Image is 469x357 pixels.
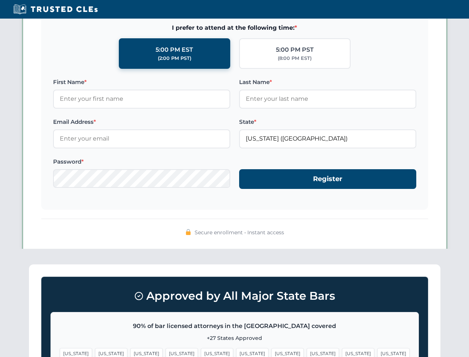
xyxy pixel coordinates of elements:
[239,78,416,87] label: Last Name
[53,118,230,126] label: Email Address
[53,129,230,148] input: Enter your email
[53,23,416,33] span: I prefer to attend at the following time:
[239,129,416,148] input: Florida (FL)
[158,55,191,62] div: (2:00 PM PST)
[60,334,410,342] p: +27 States Approved
[239,118,416,126] label: State
[53,78,230,87] label: First Name
[185,229,191,235] img: 🔒
[278,55,312,62] div: (8:00 PM EST)
[156,45,193,55] div: 5:00 PM EST
[53,90,230,108] input: Enter your first name
[60,321,410,331] p: 90% of bar licensed attorneys in the [GEOGRAPHIC_DATA] covered
[195,228,284,237] span: Secure enrollment • Instant access
[53,157,230,166] label: Password
[51,286,419,306] h3: Approved by All Major State Bars
[276,45,314,55] div: 5:00 PM PST
[239,90,416,108] input: Enter your last name
[11,4,100,15] img: Trusted CLEs
[239,169,416,189] button: Register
